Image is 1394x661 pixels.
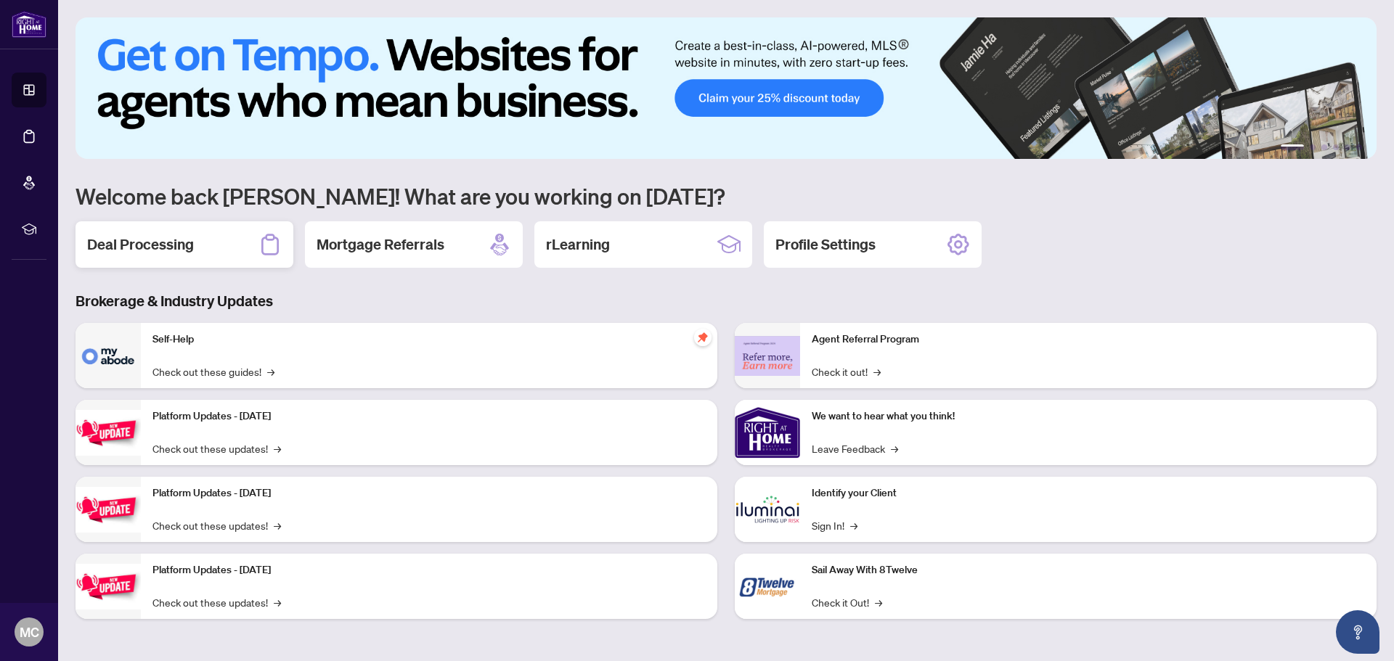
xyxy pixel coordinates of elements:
[812,440,898,456] a: Leave Feedback→
[152,364,274,379] a: Check out these guides!→
[850,517,857,533] span: →
[735,554,800,619] img: Sail Away With 8Twelve
[735,400,800,465] img: We want to hear what you think!
[274,517,281,533] span: →
[152,408,706,424] p: Platform Updates - [DATE]
[76,487,141,533] img: Platform Updates - July 8, 2025
[812,364,881,379] a: Check it out!→
[735,477,800,542] img: Identify your Client
[735,336,800,376] img: Agent Referral Program
[873,364,881,379] span: →
[812,332,1365,348] p: Agent Referral Program
[76,291,1377,311] h3: Brokerage & Industry Updates
[152,332,706,348] p: Self-Help
[87,234,194,255] h2: Deal Processing
[1310,144,1316,150] button: 2
[1345,144,1350,150] button: 5
[1336,610,1379,654] button: Open asap
[812,408,1365,424] p: We want to hear what you think!
[812,594,882,610] a: Check it Out!→
[152,562,706,578] p: Platform Updates - [DATE]
[76,410,141,456] img: Platform Updates - July 21, 2025
[812,517,857,533] a: Sign In!→
[152,440,281,456] a: Check out these updates!→
[152,594,281,610] a: Check out these updates!→
[152,485,706,501] p: Platform Updates - [DATE]
[76,17,1377,159] img: Slide 0
[775,234,876,255] h2: Profile Settings
[812,562,1365,578] p: Sail Away With 8Twelve
[274,594,281,610] span: →
[891,440,898,456] span: →
[317,234,444,255] h2: Mortgage Referrals
[546,234,610,255] h2: rLearning
[152,517,281,533] a: Check out these updates!→
[76,182,1377,210] h1: Welcome back [PERSON_NAME]! What are you working on [DATE]?
[1356,144,1362,150] button: 6
[694,329,712,346] span: pushpin
[12,11,46,38] img: logo
[875,594,882,610] span: →
[1321,144,1327,150] button: 3
[812,485,1365,501] p: Identify your Client
[76,564,141,609] img: Platform Updates - June 23, 2025
[267,364,274,379] span: →
[20,622,39,642] span: MC
[76,323,141,388] img: Self-Help
[1281,144,1304,150] button: 1
[274,440,281,456] span: →
[1333,144,1339,150] button: 4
